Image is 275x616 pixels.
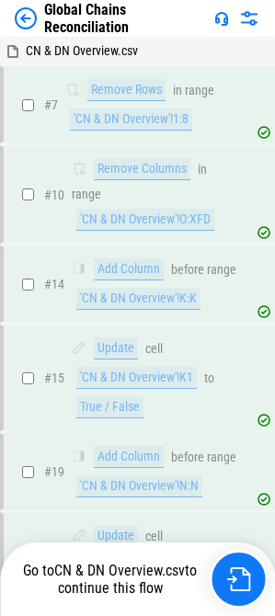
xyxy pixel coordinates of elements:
div: Add Column [94,446,164,468]
div: 'CN & DN Overview'!O:XFD [76,209,214,231]
div: Update [94,525,138,547]
div: before [171,451,204,464]
div: 'CN & DN Overview'!K1 [76,367,197,389]
div: to [204,371,214,385]
div: True / False [76,396,143,418]
img: Settings menu [238,7,260,29]
span: # 7 [44,97,58,112]
img: Support [214,11,229,26]
div: range [207,263,236,277]
div: cell [145,342,163,356]
div: 'CN & DN Overview'!K:K [76,288,201,310]
span: # 19 [44,464,64,479]
div: in [173,84,182,97]
div: 'CN & DN Overview'!1:8 [70,108,192,131]
span: CN & DN Overview.csv [54,562,185,579]
div: Add Column [94,258,164,280]
div: range [207,451,236,464]
div: 'CN & DN Overview'!N:N [76,475,202,497]
span: # 10 [44,188,64,202]
div: range [72,188,101,201]
div: range [185,84,214,97]
span: # 14 [44,277,64,291]
div: Go to to continue this flow [11,562,209,597]
div: Update [94,337,138,359]
div: Global Chains Reconciliation [44,1,207,36]
div: before [171,263,204,277]
span: # 15 [44,371,64,385]
div: in [198,163,207,177]
img: Go to file [226,567,250,591]
span: CN & DN Overview.csv [26,43,138,58]
img: Back [15,7,37,29]
div: Remove Columns [94,158,190,180]
div: cell [145,530,163,543]
div: Remove Rows [87,79,166,101]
